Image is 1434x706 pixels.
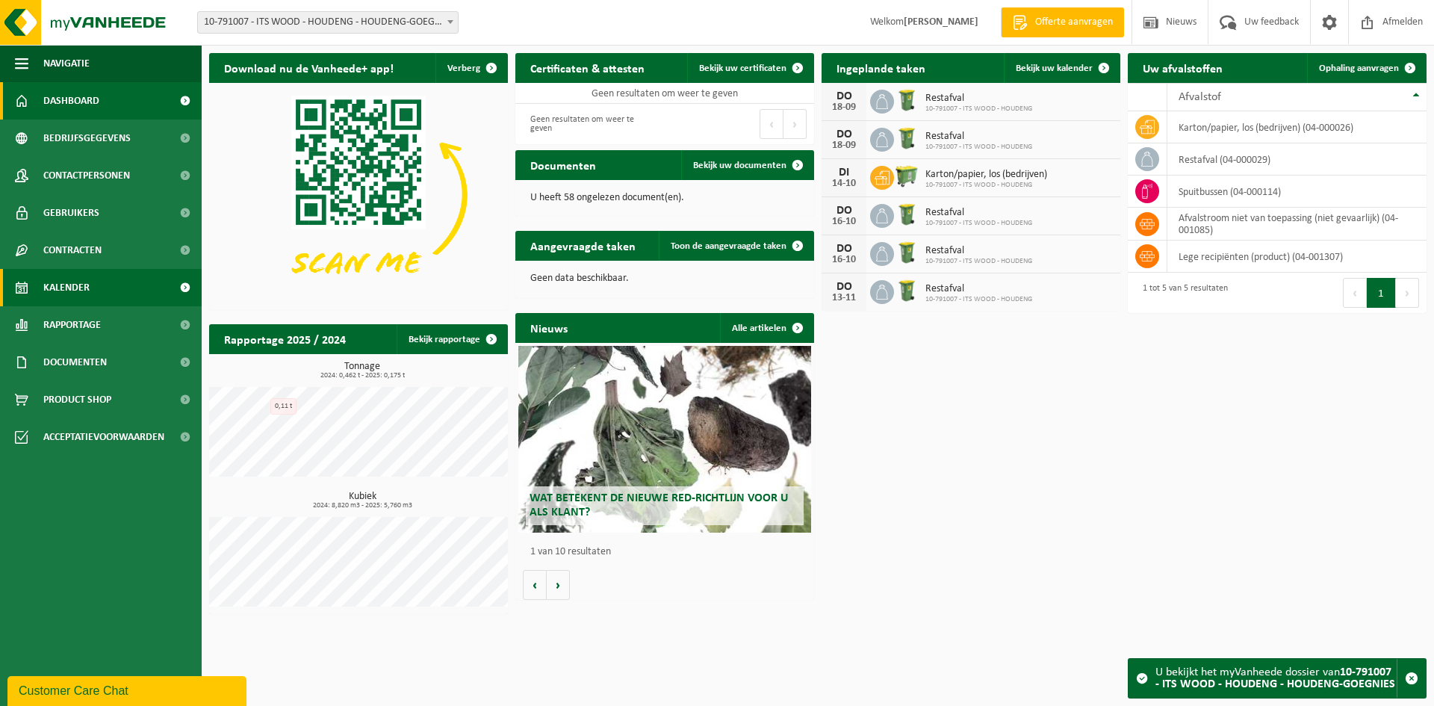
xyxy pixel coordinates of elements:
span: Dashboard [43,82,99,120]
h2: Uw afvalstoffen [1128,53,1238,82]
h2: Certificaten & attesten [515,53,659,82]
td: spuitbussen (04-000114) [1167,176,1427,208]
span: Restafval [925,131,1032,143]
span: 10-791007 - ITS WOOD - HOUDENG [925,181,1047,190]
iframe: chat widget [7,673,249,706]
span: Kalender [43,269,90,306]
span: Contactpersonen [43,157,130,194]
button: Volgende [547,570,570,600]
img: WB-0660-HPE-GN-50 [894,164,919,189]
div: 18-09 [829,102,859,113]
button: Next [783,109,807,139]
span: 2024: 0,462 t - 2025: 0,175 t [217,372,508,380]
a: Wat betekent de nieuwe RED-richtlijn voor u als klant? [518,346,811,533]
button: Vorige [523,570,547,600]
span: 10-791007 - ITS WOOD - HOUDENG [925,219,1032,228]
div: Geen resultaten om weer te geven [523,108,657,140]
span: Bekijk uw documenten [693,161,786,170]
a: Bekijk uw kalender [1004,53,1119,83]
a: Offerte aanvragen [1001,7,1124,37]
span: Documenten [43,344,107,381]
strong: 10-791007 - ITS WOOD - HOUDENG - HOUDENG-GOEGNIES [1155,666,1395,690]
span: Navigatie [43,45,90,82]
span: 10-791007 - ITS WOOD - HOUDENG - HOUDENG-GOEGNIES [197,11,459,34]
div: DO [829,128,859,140]
button: Previous [1343,278,1367,308]
h3: Tonnage [217,362,508,380]
span: Acceptatievoorwaarden [43,418,164,456]
img: Download de VHEPlus App [209,83,508,307]
span: Restafval [925,245,1032,257]
button: 1 [1367,278,1396,308]
div: 16-10 [829,255,859,265]
span: Contracten [43,232,102,269]
td: restafval (04-000029) [1167,143,1427,176]
span: Restafval [925,283,1032,295]
td: Geen resultaten om weer te geven [515,83,814,104]
span: 2024: 8,820 m3 - 2025: 5,760 m3 [217,502,508,510]
a: Ophaling aanvragen [1307,53,1425,83]
button: Previous [760,109,783,139]
span: 10-791007 - ITS WOOD - HOUDENG - HOUDENG-GOEGNIES [198,12,458,33]
div: DO [829,90,859,102]
span: Afvalstof [1179,91,1221,103]
span: Restafval [925,93,1032,105]
a: Alle artikelen [720,313,813,343]
a: Bekijk uw certificaten [687,53,813,83]
div: DI [829,167,859,179]
span: 10-791007 - ITS WOOD - HOUDENG [925,257,1032,266]
span: Offerte aanvragen [1031,15,1117,30]
h3: Kubiek [217,492,508,510]
div: DO [829,205,859,217]
div: DO [829,281,859,293]
img: WB-0240-HPE-GN-50 [894,240,919,265]
td: karton/papier, los (bedrijven) (04-000026) [1167,111,1427,143]
span: Restafval [925,207,1032,219]
img: WB-0240-HPE-GN-50 [894,202,919,227]
span: Product Shop [43,381,111,418]
span: Toon de aangevraagde taken [671,241,786,251]
div: 14-10 [829,179,859,189]
td: afvalstroom niet van toepassing (niet gevaarlijk) (04-001085) [1167,208,1427,241]
span: Ophaling aanvragen [1319,64,1399,73]
span: 10-791007 - ITS WOOD - HOUDENG [925,295,1032,304]
span: Bedrijfsgegevens [43,120,131,157]
button: Verberg [435,53,506,83]
img: WB-0240-HPE-GN-50 [894,87,919,113]
div: 16-10 [829,217,859,227]
span: Rapportage [43,306,101,344]
p: U heeft 58 ongelezen document(en). [530,193,799,203]
div: DO [829,243,859,255]
span: Gebruikers [43,194,99,232]
h2: Download nu de Vanheede+ app! [209,53,409,82]
div: 18-09 [829,140,859,151]
span: Bekijk uw certificaten [699,64,786,73]
h2: Nieuws [515,313,583,342]
span: Wat betekent de nieuwe RED-richtlijn voor u als klant? [530,492,788,518]
div: 13-11 [829,293,859,303]
h2: Rapportage 2025 / 2024 [209,324,361,353]
img: WB-0240-HPE-GN-50 [894,126,919,151]
button: Next [1396,278,1419,308]
a: Bekijk rapportage [397,324,506,354]
span: Karton/papier, los (bedrijven) [925,169,1047,181]
a: Toon de aangevraagde taken [659,231,813,261]
div: U bekijkt het myVanheede dossier van [1155,659,1397,698]
p: 1 van 10 resultaten [530,547,807,557]
a: Bekijk uw documenten [681,150,813,180]
h2: Ingeplande taken [822,53,940,82]
h2: Documenten [515,150,611,179]
h2: Aangevraagde taken [515,231,651,260]
div: 0,11 t [270,398,297,415]
span: Bekijk uw kalender [1016,64,1093,73]
span: Verberg [447,64,480,73]
div: 1 tot 5 van 5 resultaten [1135,276,1228,309]
img: WB-0240-HPE-GN-50 [894,278,919,303]
p: Geen data beschikbaar. [530,273,799,284]
span: 10-791007 - ITS WOOD - HOUDENG [925,105,1032,114]
td: lege recipiënten (product) (04-001307) [1167,241,1427,273]
span: 10-791007 - ITS WOOD - HOUDENG [925,143,1032,152]
strong: [PERSON_NAME] [904,16,978,28]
